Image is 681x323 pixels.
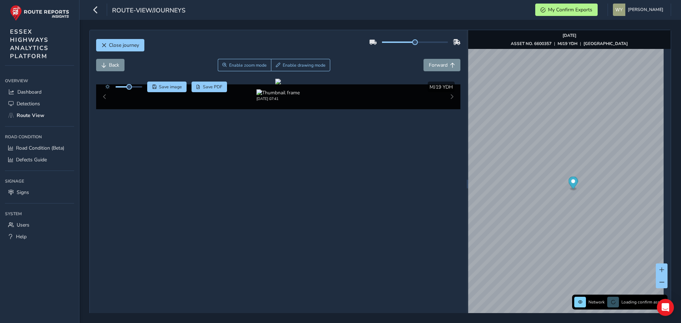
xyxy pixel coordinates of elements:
[5,76,74,86] div: Overview
[613,4,666,16] button: [PERSON_NAME]
[430,84,453,90] span: MJ19 YDH
[613,4,625,16] img: diamond-layout
[5,142,74,154] a: Road Condition (Beta)
[548,6,592,13] span: My Confirm Exports
[229,62,267,68] span: Enable zoom mode
[96,59,124,71] button: Back
[17,222,29,228] span: Users
[17,89,41,95] span: Dashboard
[192,82,227,92] button: PDF
[109,42,139,49] span: Close journey
[568,177,578,191] div: Map marker
[511,41,628,46] div: | |
[16,145,64,151] span: Road Condition (Beta)
[17,100,40,107] span: Detections
[621,299,665,305] span: Loading confirm assets
[5,132,74,142] div: Road Condition
[5,208,74,219] div: System
[271,59,330,71] button: Draw
[535,4,598,16] button: My Confirm Exports
[16,233,27,240] span: Help
[147,82,187,92] button: Save
[10,28,49,60] span: ESSEX HIGHWAYS ANALYTICS PLATFORM
[109,62,119,68] span: Back
[256,89,300,96] img: Thumbnail frame
[16,156,47,163] span: Defects Guide
[283,62,326,68] span: Enable drawing mode
[256,96,300,101] div: [DATE] 07:41
[5,186,74,198] a: Signs
[511,41,552,46] strong: ASSET NO. 6600357
[218,59,271,71] button: Zoom
[10,5,69,21] img: rr logo
[5,219,74,231] a: Users
[5,154,74,166] a: Defects Guide
[429,62,448,68] span: Forward
[583,41,628,46] strong: [GEOGRAPHIC_DATA]
[112,6,186,16] span: route-view/journeys
[657,299,674,316] div: Open Intercom Messenger
[563,33,576,38] strong: [DATE]
[558,41,577,46] strong: MJ19 YDH
[203,84,222,90] span: Save PDF
[17,112,44,119] span: Route View
[5,110,74,121] a: Route View
[588,299,605,305] span: Network
[96,39,144,51] button: Close journey
[159,84,182,90] span: Save image
[5,231,74,243] a: Help
[423,59,460,71] button: Forward
[5,176,74,186] div: Signage
[628,4,663,16] span: [PERSON_NAME]
[5,98,74,110] a: Detections
[17,189,29,196] span: Signs
[5,86,74,98] a: Dashboard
